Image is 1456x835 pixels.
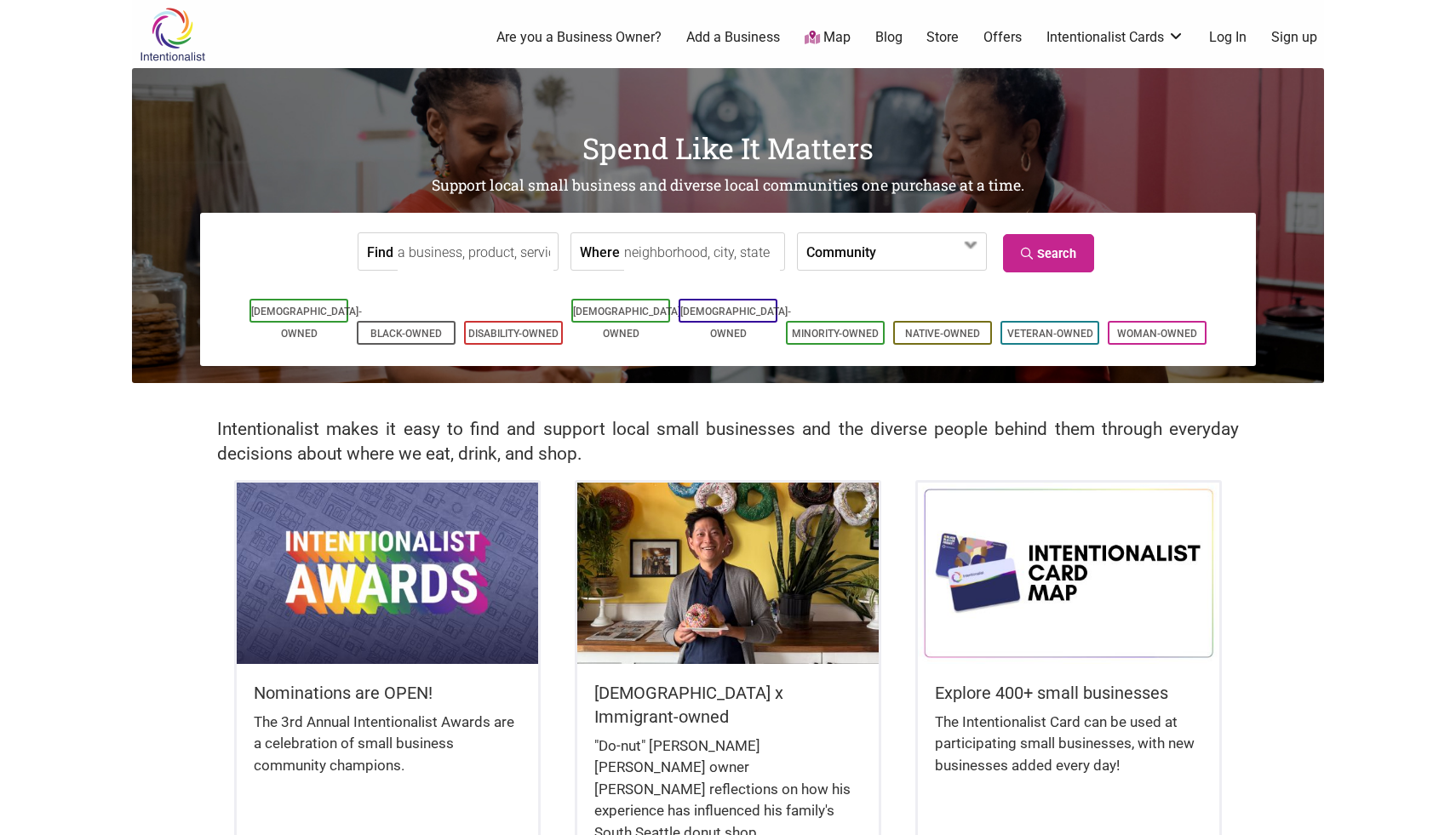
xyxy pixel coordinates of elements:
div: The Intentionalist Card can be used at participating small businesses, with new businesses added ... [935,712,1202,794]
div: The 3rd Annual Intentionalist Awards are a celebration of small business community champions. [254,712,521,794]
a: Are you a Business Owner? [496,28,662,47]
img: Intentionalist Awards [237,483,538,663]
h5: [DEMOGRAPHIC_DATA] x Immigrant-owned [594,681,862,729]
a: Log In [1209,28,1247,47]
img: King Donuts - Hong Chhuor [577,483,879,663]
a: Minority-Owned [792,328,879,340]
a: Map [805,28,851,48]
a: Sign up [1271,28,1317,47]
img: Intentionalist [132,7,213,62]
h2: Support local small business and diverse local communities one purchase at a time. [132,175,1324,197]
h5: Explore 400+ small businesses [935,681,1202,705]
input: neighborhood, city, state [624,233,780,272]
a: Disability-Owned [468,328,559,340]
a: [DEMOGRAPHIC_DATA]-Owned [680,306,791,340]
h2: Intentionalist makes it easy to find and support local small businesses and the diverse people be... [217,417,1239,466]
a: [DEMOGRAPHIC_DATA]-Owned [251,306,362,340]
a: Black-Owned [370,328,442,340]
a: Search [1003,234,1094,272]
a: Add a Business [686,28,780,47]
label: Find [367,233,393,270]
a: Intentionalist Cards [1046,28,1184,47]
a: Offers [983,28,1022,47]
h5: Nominations are OPEN! [254,681,521,705]
label: Where [580,233,620,270]
img: Intentionalist Card Map [918,483,1219,663]
label: Community [806,233,876,270]
a: Veteran-Owned [1007,328,1093,340]
a: [DEMOGRAPHIC_DATA]-Owned [573,306,684,340]
a: Native-Owned [905,328,980,340]
a: Woman-Owned [1117,328,1197,340]
a: Store [926,28,959,47]
h1: Spend Like It Matters [132,128,1324,169]
input: a business, product, service [398,233,553,272]
a: Blog [875,28,903,47]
